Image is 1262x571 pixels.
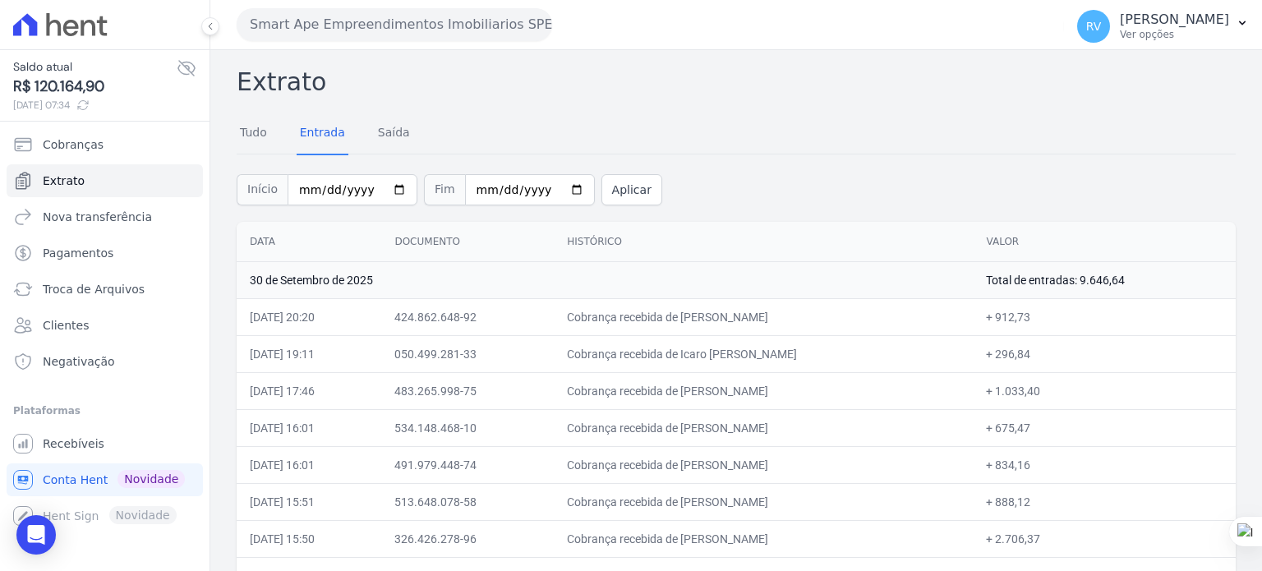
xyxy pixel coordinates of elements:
[554,298,973,335] td: Cobrança recebida de [PERSON_NAME]
[43,353,115,370] span: Negativação
[554,446,973,483] td: Cobrança recebida de [PERSON_NAME]
[237,520,381,557] td: [DATE] 15:50
[237,335,381,372] td: [DATE] 19:11
[237,483,381,520] td: [DATE] 15:51
[973,222,1236,262] th: Valor
[973,446,1236,483] td: + 834,16
[973,261,1236,298] td: Total de entradas: 9.646,64
[237,8,552,41] button: Smart Ape Empreendimentos Imobiliarios SPE LTDA
[1064,3,1262,49] button: RV [PERSON_NAME] Ver opções
[237,409,381,446] td: [DATE] 16:01
[297,113,348,155] a: Entrada
[7,128,203,161] a: Cobranças
[43,209,152,225] span: Nova transferência
[973,409,1236,446] td: + 675,47
[381,335,554,372] td: 050.499.281-33
[973,520,1236,557] td: + 2.706,37
[43,173,85,189] span: Extrato
[13,58,177,76] span: Saldo atual
[601,174,662,205] button: Aplicar
[237,372,381,409] td: [DATE] 17:46
[1086,21,1102,32] span: RV
[13,401,196,421] div: Plataformas
[7,427,203,460] a: Recebíveis
[973,372,1236,409] td: + 1.033,40
[43,435,104,452] span: Recebíveis
[7,273,203,306] a: Troca de Arquivos
[554,409,973,446] td: Cobrança recebida de [PERSON_NAME]
[424,174,465,205] span: Fim
[7,345,203,378] a: Negativação
[13,76,177,98] span: R$ 120.164,90
[381,446,554,483] td: 491.979.448-74
[7,463,203,496] a: Conta Hent Novidade
[973,483,1236,520] td: + 888,12
[237,174,288,205] span: Início
[381,298,554,335] td: 424.862.648-92
[7,200,203,233] a: Nova transferência
[237,222,381,262] th: Data
[381,483,554,520] td: 513.648.078-58
[1120,12,1229,28] p: [PERSON_NAME]
[7,164,203,197] a: Extrato
[381,222,554,262] th: Documento
[375,113,413,155] a: Saída
[237,261,973,298] td: 30 de Setembro de 2025
[554,372,973,409] td: Cobrança recebida de [PERSON_NAME]
[13,98,177,113] span: [DATE] 07:34
[16,515,56,555] div: Open Intercom Messenger
[1120,28,1229,41] p: Ver opções
[7,237,203,269] a: Pagamentos
[237,298,381,335] td: [DATE] 20:20
[237,113,270,155] a: Tudo
[554,520,973,557] td: Cobrança recebida de [PERSON_NAME]
[381,409,554,446] td: 534.148.468-10
[43,472,108,488] span: Conta Hent
[237,63,1236,100] h2: Extrato
[117,470,185,488] span: Novidade
[237,446,381,483] td: [DATE] 16:01
[554,483,973,520] td: Cobrança recebida de [PERSON_NAME]
[381,372,554,409] td: 483.265.998-75
[43,245,113,261] span: Pagamentos
[381,520,554,557] td: 326.426.278-96
[554,222,973,262] th: Histórico
[973,298,1236,335] td: + 912,73
[554,335,973,372] td: Cobrança recebida de Icaro [PERSON_NAME]
[13,128,196,532] nav: Sidebar
[43,136,104,153] span: Cobranças
[43,281,145,297] span: Troca de Arquivos
[43,317,89,334] span: Clientes
[973,335,1236,372] td: + 296,84
[7,309,203,342] a: Clientes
